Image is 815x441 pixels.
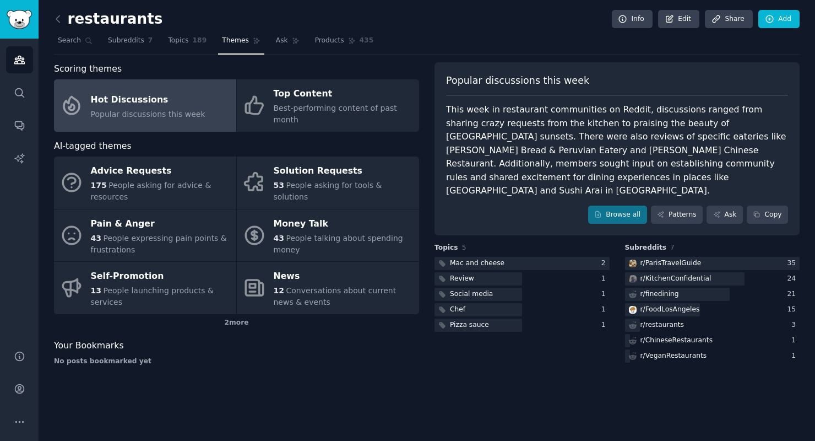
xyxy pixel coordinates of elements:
div: 1 [791,336,800,346]
a: r/VeganRestaurants1 [625,349,800,363]
a: Themes [218,32,264,55]
div: No posts bookmarked yet [54,357,419,367]
div: Pain & Anger [91,215,231,233]
span: Search [58,36,81,46]
div: 1 [791,351,800,361]
div: Advice Requests [91,163,231,180]
div: 35 [787,259,800,268]
div: r/ ChineseRestaurants [640,336,713,346]
span: Scoring themes [54,62,122,76]
span: 7 [670,244,675,251]
span: People launching products & services [91,286,214,306]
div: 21 [787,289,800,299]
a: Social media1 [434,288,610,302]
div: News [274,268,414,286]
a: Info [612,10,653,29]
span: Popular discussions this week [91,110,205,119]
span: 435 [360,36,374,46]
div: 3 [791,320,800,330]
img: GummySearch logo [7,10,32,29]
span: 5 [462,244,466,251]
a: Share [705,10,752,29]
div: 1 [601,289,610,299]
span: Topics [168,36,188,46]
span: Subreddits [108,36,144,46]
a: r/ChineseRestaurants1 [625,334,800,348]
div: Solution Requests [274,163,414,180]
span: Popular discussions this week [446,74,589,88]
div: Review [450,274,474,284]
span: 12 [274,286,284,295]
a: Products435 [311,32,377,55]
a: Ask [272,32,303,55]
div: Self-Promotion [91,268,231,286]
a: Self-Promotion13People launching products & services [54,262,236,314]
a: Advice Requests175People asking for advice & resources [54,157,236,209]
a: Review1 [434,272,610,286]
span: Conversations about current news & events [274,286,396,306]
a: ParisTravelGuider/ParisTravelGuide35 [625,257,800,271]
span: Subreddits [625,243,667,253]
div: r/ KitchenConfidential [640,274,711,284]
div: Hot Discussions [91,91,205,109]
div: r/ finedining [640,289,679,299]
a: FoodLosAngelesr/FoodLosAngeles15 [625,303,800,317]
a: Edit [658,10,699,29]
button: Copy [747,206,788,224]
div: r/ VeganRestaurants [640,351,707,361]
div: Top Content [274,85,414,103]
div: r/ ParisTravelGuide [640,259,702,268]
span: 43 [91,234,101,243]
div: Social media [450,289,493,299]
a: Subreddits7 [104,32,156,55]
a: KitchenConfidentialr/KitchenConfidential24 [625,272,800,286]
a: Money Talk43People talking about spending money [237,209,419,262]
img: FoodLosAngeles [629,306,637,314]
div: Pizza sauce [450,320,489,330]
div: 2 [601,259,610,268]
span: 13 [91,286,101,295]
a: News12Conversations about current news & events [237,262,419,314]
span: People talking about spending money [274,234,403,254]
span: 189 [193,36,207,46]
a: Topics189 [164,32,210,55]
span: 175 [91,181,107,190]
a: Hot DiscussionsPopular discussions this week [54,79,236,132]
div: Money Talk [274,215,414,233]
a: Patterns [651,206,703,224]
img: KitchenConfidential [629,275,637,283]
div: Chef [450,305,465,315]
a: Pain & Anger43People expressing pain points & frustrations [54,209,236,262]
a: Mac and cheese2 [434,257,610,271]
div: r/ restaurants [640,320,684,330]
span: 7 [148,36,153,46]
img: ParisTravelGuide [629,260,637,267]
span: People asking for advice & resources [91,181,211,201]
span: Themes [222,36,249,46]
a: Pizza sauce1 [434,319,610,332]
span: Products [315,36,344,46]
span: People asking for tools & solutions [274,181,382,201]
div: 1 [601,274,610,284]
a: Ask [707,206,743,224]
a: Top ContentBest-performing content of past month [237,79,419,132]
a: Chef1 [434,303,610,317]
div: r/ FoodLosAngeles [640,305,700,315]
span: 53 [274,181,284,190]
a: Solution Requests53People asking for tools & solutions [237,157,419,209]
span: 43 [274,234,284,243]
a: r/restaurants3 [625,319,800,332]
div: 2 more [54,314,419,332]
span: Your Bookmarks [54,339,124,353]
div: 15 [787,305,800,315]
a: Search [54,32,96,55]
h2: restaurants [54,10,162,28]
a: r/finedining21 [625,288,800,302]
a: Browse all [588,206,647,224]
span: Topics [434,243,458,253]
div: 24 [787,274,800,284]
span: AI-tagged themes [54,139,132,153]
div: 1 [601,305,610,315]
span: Best-performing content of past month [274,104,397,124]
a: Add [758,10,800,29]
